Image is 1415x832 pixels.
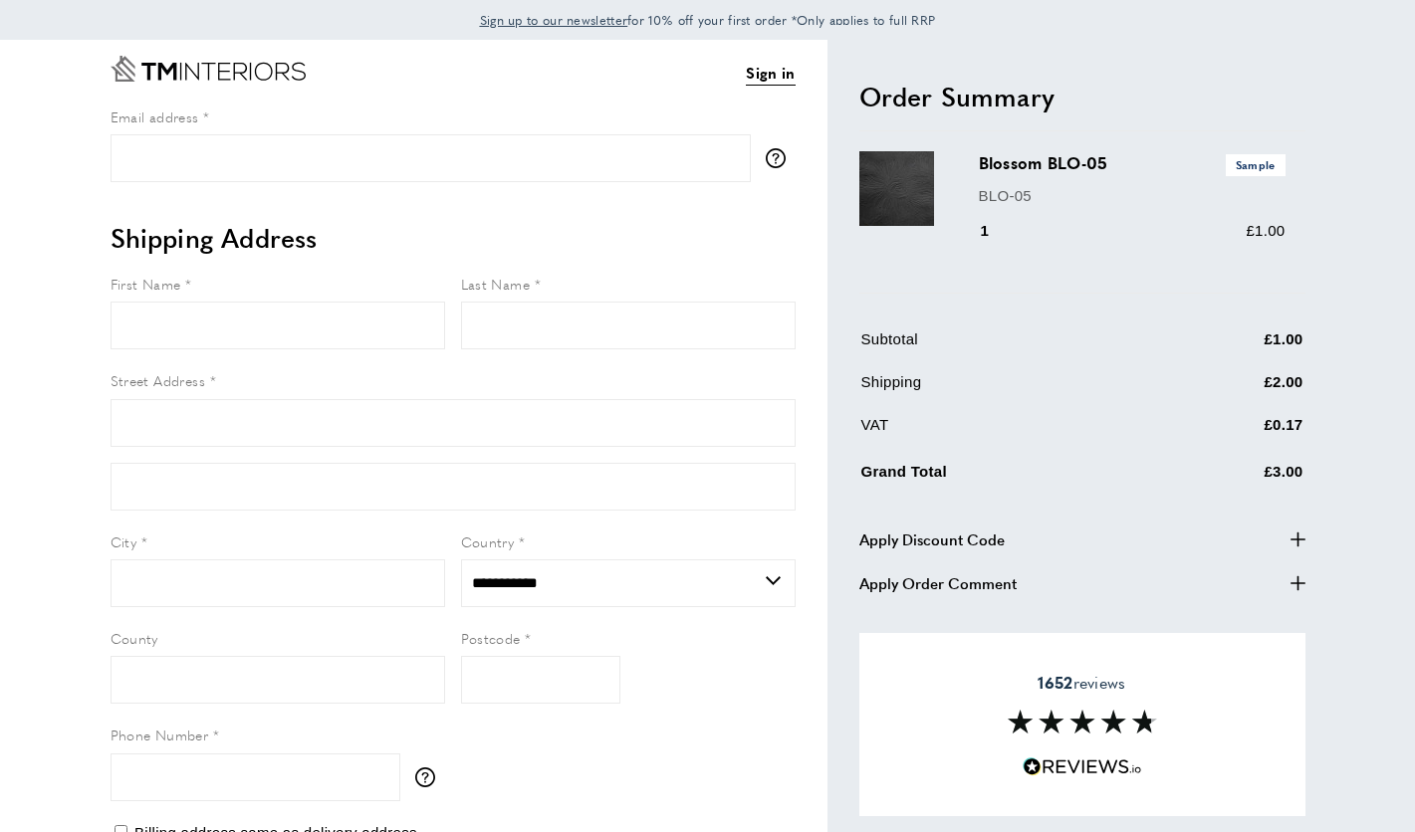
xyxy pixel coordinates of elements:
span: County [111,628,158,648]
span: First Name [111,274,181,294]
p: BLO-05 [979,184,1286,208]
img: Blossom BLO-05 [859,151,934,226]
a: Go to Home page [111,56,306,82]
td: Grand Total [861,456,1164,499]
div: 1 [979,219,1018,243]
span: Apply Order Comment [859,571,1017,595]
td: Subtotal [861,327,1164,366]
td: £3.00 [1166,456,1303,499]
span: Phone Number [111,725,209,744]
td: Shipping [861,370,1164,409]
td: £1.00 [1166,327,1303,366]
h2: Order Summary [859,79,1305,114]
button: More information [766,148,796,168]
img: Reviews section [1008,710,1157,733]
td: £0.17 [1166,413,1303,452]
span: £1.00 [1246,222,1285,239]
span: Last Name [461,274,531,294]
a: Sign in [746,61,795,86]
button: More information [415,767,445,787]
a: Sign up to our newsletter [480,10,628,30]
img: Reviews.io 5 stars [1023,757,1142,776]
h2: Shipping Address [111,220,796,256]
span: City [111,531,137,551]
span: reviews [1038,673,1125,693]
span: Apply Discount Code [859,527,1005,551]
strong: 1652 [1038,671,1072,694]
span: Email address [111,106,199,126]
span: Sample [1226,154,1286,175]
span: Postcode [461,628,521,648]
h3: Blossom BLO-05 [979,151,1286,175]
span: Street Address [111,370,206,390]
td: £2.00 [1166,370,1303,409]
span: Sign up to our newsletter [480,11,628,29]
td: VAT [861,413,1164,452]
span: Country [461,531,515,551]
span: for 10% off your first order *Only applies to full RRP [480,11,936,29]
